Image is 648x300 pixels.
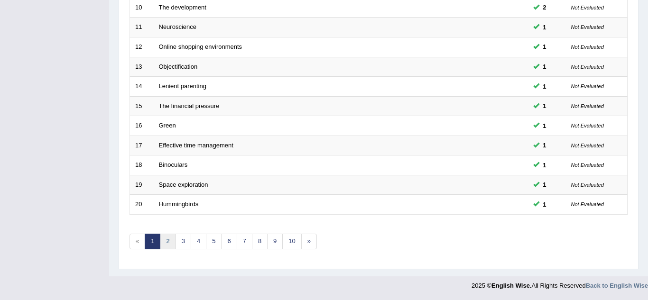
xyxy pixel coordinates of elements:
[539,121,550,131] span: You can still take this question
[159,43,242,50] a: Online shopping environments
[159,200,199,208] a: Hummingbirds
[252,234,268,249] a: 8
[539,160,550,170] span: You can still take this question
[159,161,188,168] a: Binoculars
[571,44,604,50] small: Not Evaluated
[571,201,604,207] small: Not Evaluated
[159,4,206,11] a: The development
[160,234,176,249] a: 2
[206,234,222,249] a: 5
[130,175,154,195] td: 19
[130,234,145,249] span: «
[539,22,550,32] span: You can still take this question
[539,180,550,190] span: You can still take this question
[159,181,208,188] a: Space exploration
[191,234,206,249] a: 4
[159,122,176,129] a: Green
[159,23,197,30] a: Neuroscience
[491,282,531,289] strong: English Wise.
[571,143,604,148] small: Not Evaluated
[571,103,604,109] small: Not Evaluated
[159,63,198,70] a: Objectification
[282,234,301,249] a: 10
[571,123,604,128] small: Not Evaluated
[539,200,550,209] span: You can still take this question
[130,57,154,77] td: 13
[539,82,550,91] span: You can still take this question
[130,18,154,37] td: 11
[130,77,154,97] td: 14
[130,116,154,136] td: 16
[539,42,550,52] span: You can still take this question
[571,162,604,168] small: Not Evaluated
[159,82,206,90] a: Lenient parenting
[571,24,604,30] small: Not Evaluated
[130,96,154,116] td: 15
[539,2,550,12] span: You can still take this question
[130,37,154,57] td: 12
[130,195,154,215] td: 20
[586,282,648,289] a: Back to English Wise
[301,234,317,249] a: »
[130,136,154,155] td: 17
[159,142,233,149] a: Effective time management
[539,140,550,150] span: You can still take this question
[472,276,648,290] div: 2025 © All Rights Reserved
[571,182,604,188] small: Not Evaluated
[571,64,604,70] small: Not Evaluated
[539,62,550,72] span: You can still take this question
[571,5,604,10] small: Not Evaluated
[176,234,191,249] a: 3
[221,234,237,249] a: 6
[571,83,604,89] small: Not Evaluated
[539,101,550,111] span: You can still take this question
[145,234,160,249] a: 1
[237,234,252,249] a: 7
[159,102,220,109] a: The financial pressure
[130,155,154,175] td: 18
[267,234,283,249] a: 9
